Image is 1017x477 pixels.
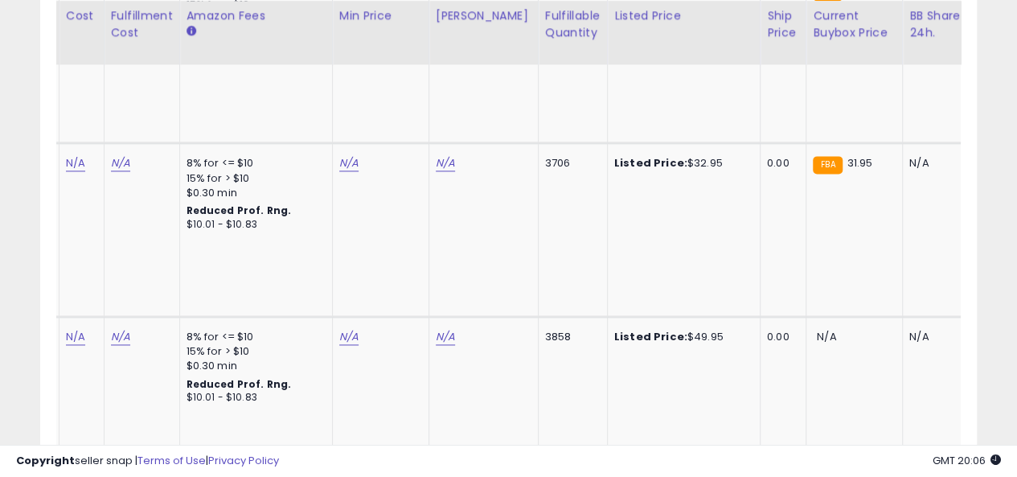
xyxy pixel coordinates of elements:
b: Listed Price: [614,329,687,344]
a: N/A [339,329,359,345]
div: [PERSON_NAME] [436,7,531,24]
a: N/A [436,329,455,345]
div: Amazon Fees [187,7,326,24]
div: $32.95 [614,156,748,171]
div: $10.01 - $10.83 [187,391,320,405]
a: N/A [66,329,85,345]
b: Reduced Prof. Rng. [187,377,292,391]
div: Current Buybox Price [813,7,896,41]
div: $0.30 min [187,359,320,373]
div: 8% for <= $10 [187,330,320,344]
div: $0.30 min [187,186,320,200]
div: Cost [66,7,97,24]
a: N/A [66,155,85,171]
a: N/A [339,155,359,171]
div: $49.95 [614,330,748,344]
strong: Copyright [16,453,75,468]
div: $10.01 - $10.83 [187,218,320,232]
span: 31.95 [847,155,872,171]
a: Terms of Use [137,453,206,468]
div: seller snap | | [16,454,279,469]
b: Reduced Prof. Rng. [187,204,292,217]
a: N/A [111,329,130,345]
div: 15% for > $10 [187,344,320,359]
div: 0.00 [767,330,794,344]
div: 3706 [545,156,595,171]
div: Listed Price [614,7,753,24]
a: Privacy Policy [208,453,279,468]
div: 8% for <= $10 [187,156,320,171]
div: Fulfillment Cost [111,7,173,41]
div: 0.00 [767,156,794,171]
div: BB Share 24h. [909,7,968,41]
small: FBA [813,156,843,174]
div: N/A [909,330,962,344]
a: N/A [111,155,130,171]
div: 3858 [545,330,595,344]
span: 2025-10-6 20:06 GMT [933,453,1001,468]
small: Amazon Fees. [187,24,196,39]
div: 15% for > $10 [187,171,320,186]
b: Listed Price: [614,155,687,171]
a: N/A [436,155,455,171]
div: N/A [909,156,962,171]
div: Fulfillable Quantity [545,7,601,41]
div: Min Price [339,7,422,24]
span: N/A [817,329,836,344]
div: Ship Price [767,7,799,41]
